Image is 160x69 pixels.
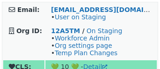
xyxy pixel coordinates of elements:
[17,6,40,13] strong: Email:
[55,49,117,57] a: Temp Plan Changes
[55,42,112,49] a: Org settings page
[51,13,106,21] span: •
[51,27,80,34] a: 12A5TM
[55,34,110,42] a: Workforce Admin
[55,13,106,21] a: User on Staging
[82,27,84,34] strong: /
[87,27,122,34] a: On Staging
[17,27,42,34] strong: Org ID:
[51,34,117,57] span: • • •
